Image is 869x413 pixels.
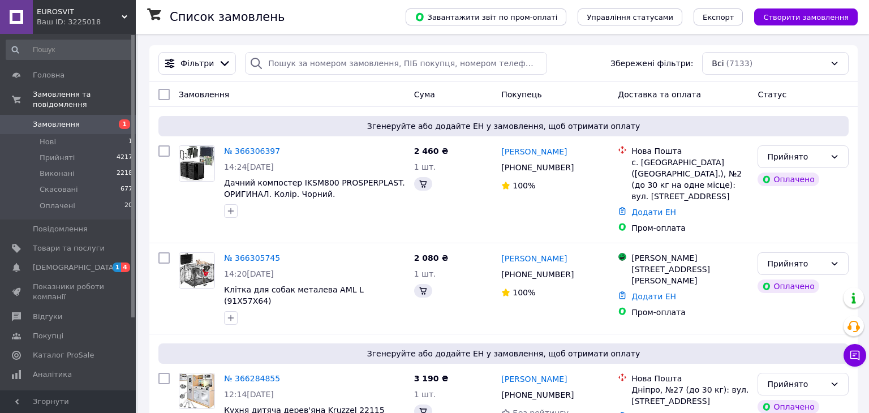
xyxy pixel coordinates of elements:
[40,184,78,195] span: Скасовані
[743,12,858,21] a: Створити замовлення
[224,162,274,171] span: 14:24[DATE]
[179,373,215,409] a: Фото товару
[631,145,748,157] div: Нова Пошта
[33,263,117,273] span: [DEMOGRAPHIC_DATA]
[180,58,214,69] span: Фільтри
[179,145,215,182] a: Фото товару
[33,243,105,253] span: Товари та послуги
[712,58,724,69] span: Всі
[844,344,866,367] button: Чат з покупцем
[703,13,734,21] span: Експорт
[414,374,449,383] span: 3 190 ₴
[40,137,56,147] span: Нові
[758,279,819,293] div: Оплачено
[499,387,576,403] div: [PHONE_NUMBER]
[631,252,748,264] div: [PERSON_NAME]
[767,150,825,163] div: Прийнято
[224,253,280,263] a: № 366305745
[631,208,676,217] a: Додати ЕН
[414,162,436,171] span: 1 шт.
[33,331,63,341] span: Покупці
[415,12,557,22] span: Завантажити звіт по пром-оплаті
[33,119,80,130] span: Замовлення
[224,147,280,156] a: № 366306397
[163,121,844,132] span: Згенеруйте або додайте ЕН у замовлення, щоб отримати оплату
[631,292,676,301] a: Додати ЕН
[33,389,105,409] span: Управління сайтом
[513,181,535,190] span: 100%
[170,10,285,24] h1: Список замовлень
[163,348,844,359] span: Згенеруйте або додайте ЕН у замовлення, щоб отримати оплату
[179,146,214,181] img: Фото товару
[763,13,849,21] span: Створити замовлення
[754,8,858,25] button: Створити замовлення
[726,59,753,68] span: (7133)
[414,390,436,399] span: 1 шт.
[587,13,673,21] span: Управління статусами
[33,312,62,322] span: Відгуки
[501,253,567,264] a: [PERSON_NAME]
[33,350,94,360] span: Каталог ProSale
[513,288,535,297] span: 100%
[113,263,122,272] span: 1
[121,263,130,272] span: 4
[224,374,280,383] a: № 366284855
[6,40,134,60] input: Пошук
[224,269,274,278] span: 14:20[DATE]
[631,264,748,286] div: [STREET_ADDRESS][PERSON_NAME]
[117,169,132,179] span: 2218
[33,224,88,234] span: Повідомлення
[414,147,449,156] span: 2 460 ₴
[414,90,435,99] span: Cума
[37,17,136,27] div: Ваш ID: 3225018
[767,257,825,270] div: Прийнято
[499,266,576,282] div: [PHONE_NUMBER]
[767,378,825,390] div: Прийнято
[40,201,75,211] span: Оплачені
[179,252,215,289] a: Фото товару
[117,153,132,163] span: 4217
[631,307,748,318] div: Пром-оплата
[610,58,693,69] span: Збережені фільтри:
[119,119,130,129] span: 1
[694,8,743,25] button: Експорт
[224,390,274,399] span: 12:14[DATE]
[631,384,748,407] div: Дніпро, №27 (до 30 кг): вул. [STREET_ADDRESS]
[124,201,132,211] span: 20
[245,52,547,75] input: Пошук за номером замовлення, ПІБ покупця, номером телефону, Email, номером накладної
[40,169,75,179] span: Виконані
[179,253,214,288] img: Фото товару
[37,7,122,17] span: EUROSVIT
[121,184,132,195] span: 677
[179,90,229,99] span: Замовлення
[179,373,214,408] img: Фото товару
[33,282,105,302] span: Показники роботи компанії
[414,253,449,263] span: 2 080 ₴
[501,90,541,99] span: Покупець
[33,89,136,110] span: Замовлення та повідомлення
[224,178,405,199] a: Дачний компостер IKSM800 PROSPERPLAST. ОРИГИНАЛ. Колір. Чорний.
[631,157,748,202] div: с. [GEOGRAPHIC_DATA] ([GEOGRAPHIC_DATA].), №2 (до 30 кг на одне місце): вул. [STREET_ADDRESS]
[414,269,436,278] span: 1 шт.
[33,369,72,380] span: Аналітика
[501,373,567,385] a: [PERSON_NAME]
[578,8,682,25] button: Управління статусами
[224,285,364,306] a: Клітка для собак металева AML L (91Х57Х64)
[758,90,786,99] span: Статус
[128,137,132,147] span: 1
[33,70,64,80] span: Головна
[631,222,748,234] div: Пром-оплата
[406,8,566,25] button: Завантажити звіт по пром-оплаті
[40,153,75,163] span: Прийняті
[501,146,567,157] a: [PERSON_NAME]
[499,160,576,175] div: [PHONE_NUMBER]
[618,90,701,99] span: Доставка та оплата
[758,173,819,186] div: Оплачено
[631,373,748,384] div: Нова Пошта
